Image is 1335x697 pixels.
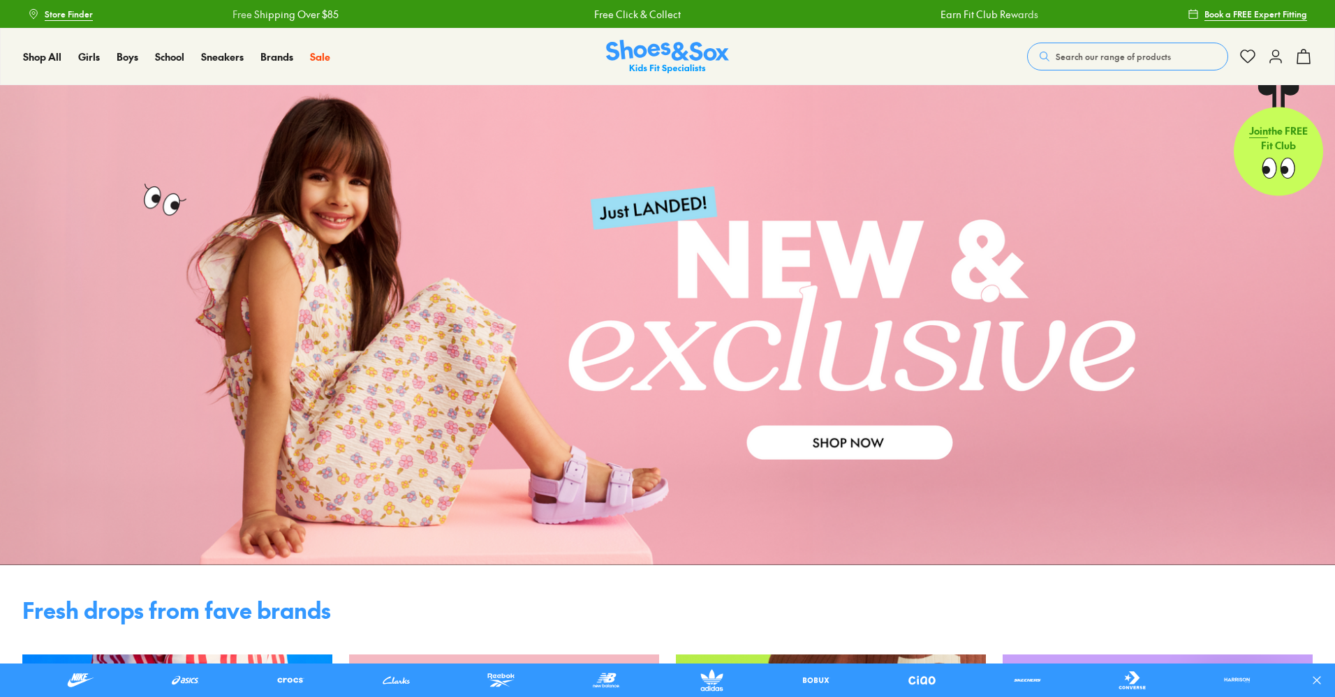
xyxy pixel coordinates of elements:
[606,40,729,74] img: SNS_Logo_Responsive.svg
[201,50,244,64] a: Sneakers
[591,7,678,22] a: Free Click & Collect
[1188,1,1307,27] a: Book a FREE Expert Fitting
[938,7,1035,22] a: Earn Fit Club Rewards
[155,50,184,64] a: School
[1234,84,1323,196] a: Jointhe FREE Fit Club
[1234,112,1323,164] p: the FREE Fit Club
[1056,50,1171,63] span: Search our range of products
[230,7,336,22] a: Free Shipping Over $85
[28,1,93,27] a: Store Finder
[1027,43,1228,70] button: Search our range of products
[78,50,100,64] a: Girls
[310,50,330,64] a: Sale
[117,50,138,64] a: Boys
[606,40,729,74] a: Shoes & Sox
[260,50,293,64] a: Brands
[1249,123,1268,137] span: Join
[45,8,93,20] span: Store Finder
[23,50,61,64] a: Shop All
[1204,8,1307,20] span: Book a FREE Expert Fitting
